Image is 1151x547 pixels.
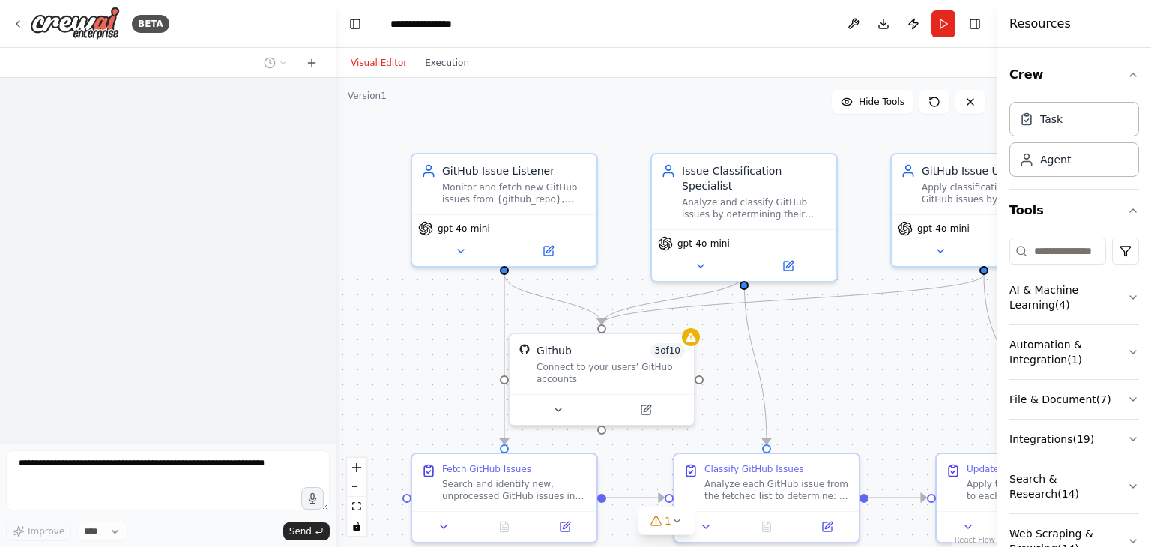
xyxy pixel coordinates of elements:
[438,223,490,235] span: gpt-4o-mini
[1040,112,1063,127] div: Task
[537,343,572,358] div: Github
[28,525,64,537] span: Improve
[603,401,688,419] button: Open in side panel
[30,7,120,40] img: Logo
[1009,271,1139,324] button: AI & Machine Learning(4)
[132,15,169,33] div: BETA
[411,453,598,543] div: Fetch GitHub IssuesSearch and identify new, unprocessed GitHub issues in the {github_repo} reposi...
[539,518,590,536] button: Open in side panel
[955,536,995,544] a: React Flow attribution
[283,522,330,540] button: Send
[497,274,512,444] g: Edge from e5d5aa46-3560-4b9b-88a6-46f6a2dae6cf to 2259cd31-dc07-4b65-bca4-beccca982738
[348,90,387,102] div: Version 1
[935,453,1123,543] div: Update GitHub IssuesApply the classification results to each GitHub issue by: 1. Adding appropria...
[342,54,416,72] button: Visual Editor
[345,13,366,34] button: Hide left sidebar
[606,490,664,505] g: Edge from 2259cd31-dc07-4b65-bca4-beccca982738 to d986ce43-9744-4751-b06a-0d68d9e77d40
[289,525,312,537] span: Send
[442,463,531,475] div: Fetch GitHub Issues
[347,497,366,516] button: fit view
[442,163,587,178] div: GitHub Issue Listener
[497,274,609,324] g: Edge from e5d5aa46-3560-4b9b-88a6-46f6a2dae6cf to b0f0d161-a99b-4631-8173-ab4a0cc5ffd0
[508,333,695,426] div: GitHubGithub3of10Connect to your users’ GitHub accounts
[594,274,752,324] g: Edge from 97d84e87-dbbc-4bfe-99a7-51c3125f76f2 to b0f0d161-a99b-4631-8173-ab4a0cc5ffd0
[976,274,1036,444] g: Edge from 8fa80c03-f91e-473b-b301-8173ca99a22c to ac15056a-2818-4df4-8340-4e4fa60137ec
[735,518,799,536] button: No output available
[964,13,985,34] button: Hide right sidebar
[665,513,671,528] span: 1
[704,478,850,502] div: Analyze each GitHub issue from the fetched list to determine: 1. Issue type: bug, enhancement, or...
[258,54,294,72] button: Switch to previous chat
[673,453,860,543] div: Classify GitHub IssuesAnalyze each GitHub issue from the fetched list to determine: 1. Issue type...
[704,463,804,475] div: Classify GitHub Issues
[1009,54,1139,96] button: Crew
[682,163,827,193] div: Issue Classification Specialist
[859,96,904,108] span: Hide Tools
[1040,152,1071,167] div: Agent
[300,54,324,72] button: Start a new chat
[347,516,366,536] button: toggle interactivity
[301,487,324,510] button: Click to speak your automation idea
[801,518,853,536] button: Open in side panel
[411,153,598,268] div: GitHub Issue ListenerMonitor and fetch new GitHub issues from {github_repo}, ensuring comprehensi...
[442,181,587,205] div: Monitor and fetch new GitHub issues from {github_repo}, ensuring comprehensive detection of unpro...
[442,478,587,502] div: Search and identify new, unprocessed GitHub issues in the {github_repo} repository that require t...
[506,242,590,260] button: Open in side panel
[967,478,1112,502] div: Apply the classification results to each GitHub issue by: 1. Adding appropriate labels based on c...
[677,238,730,250] span: gpt-4o-mini
[868,490,926,505] g: Edge from d986ce43-9744-4751-b06a-0d68d9e77d40 to ac15056a-2818-4df4-8340-4e4fa60137ec
[638,507,695,535] button: 1
[6,522,71,541] button: Improve
[347,458,366,536] div: React Flow controls
[347,477,366,497] button: zoom out
[1009,325,1139,379] button: Automation & Integration(1)
[1009,96,1139,189] div: Crew
[1009,190,1139,232] button: Tools
[1009,380,1139,419] button: File & Document(7)
[985,242,1070,260] button: Open in side panel
[347,458,366,477] button: zoom in
[519,343,531,355] img: GitHub
[737,274,774,444] g: Edge from 97d84e87-dbbc-4bfe-99a7-51c3125f76f2 to d986ce43-9744-4751-b06a-0d68d9e77d40
[1009,420,1139,459] button: Integrations(19)
[594,274,991,324] g: Edge from 8fa80c03-f91e-473b-b301-8173ca99a22c to b0f0d161-a99b-4631-8173-ab4a0cc5ffd0
[922,181,1067,205] div: Apply classification results to GitHub issues by adding appropriate labels, assigning team member...
[967,463,1064,475] div: Update GitHub Issues
[832,90,913,114] button: Hide Tools
[890,153,1078,268] div: GitHub Issue UpdaterApply classification results to GitHub issues by adding appropriate labels, a...
[537,361,685,385] div: Connect to your users’ GitHub accounts
[1009,459,1139,513] button: Search & Research(14)
[390,16,452,31] nav: breadcrumb
[473,518,537,536] button: No output available
[1009,15,1071,33] h4: Resources
[650,343,686,358] span: Number of enabled actions
[917,223,970,235] span: gpt-4o-mini
[922,163,1067,178] div: GitHub Issue Updater
[416,54,478,72] button: Execution
[650,153,838,282] div: Issue Classification SpecialistAnalyze and classify GitHub issues by determining their type (bug,...
[682,196,827,220] div: Analyze and classify GitHub issues by determining their type (bug, enhancement, documentation), p...
[746,257,830,275] button: Open in side panel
